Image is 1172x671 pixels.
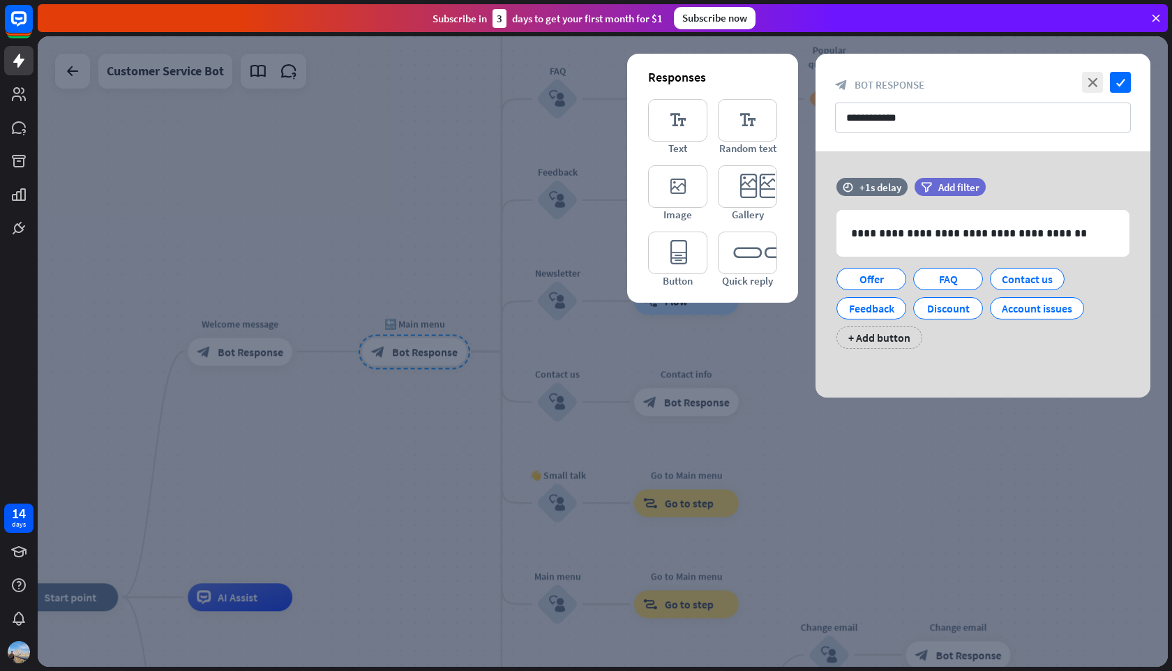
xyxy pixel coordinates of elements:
div: Contact us [1002,269,1053,289]
i: time [843,182,853,192]
div: Subscribe now [674,7,756,29]
img: tab_domain_overview_orange.svg [57,81,68,92]
div: v 4.0.25 [39,22,68,33]
div: Offer [848,269,894,289]
button: Open LiveChat chat widget [11,6,53,47]
span: Add filter [938,181,979,194]
i: check [1110,72,1131,93]
img: logo_orange.svg [22,22,33,33]
div: FAQ [925,269,971,289]
div: Domain [72,82,103,91]
i: block_bot_response [835,79,848,91]
div: +1s delay [859,181,901,194]
div: + Add button [836,326,922,349]
div: Keywords nach Traffic [151,82,241,91]
div: Account issues [1002,298,1072,319]
div: Subscribe in days to get your first month for $1 [433,9,663,28]
img: tab_keywords_by_traffic_grey.svg [136,81,147,92]
div: 3 [493,9,506,28]
div: Discount [925,298,971,319]
div: 14 [12,507,26,520]
div: days [12,520,26,529]
a: 14 days [4,504,33,533]
i: close [1082,72,1103,93]
div: Feedback [848,298,894,319]
div: Domain: [DOMAIN_NAME] [36,36,153,47]
i: filter [921,182,932,193]
img: website_grey.svg [22,36,33,47]
span: Bot Response [855,78,924,91]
